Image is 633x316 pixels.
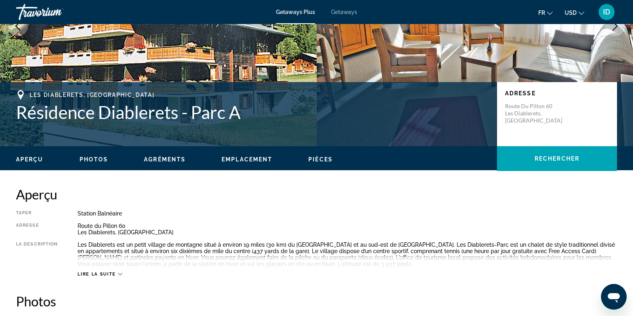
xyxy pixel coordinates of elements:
span: Emplacement [222,156,272,163]
span: Agréments [144,156,186,163]
span: ID [603,8,610,16]
div: Route du Pillon 60 Les Diablerets, [GEOGRAPHIC_DATA] [78,223,617,235]
a: Travorium [16,2,96,22]
span: Pièces [308,156,333,163]
div: La description [16,242,58,267]
span: Lire la suite [78,272,116,277]
button: Change language [538,7,553,18]
button: Pièces [308,156,333,163]
div: Les Diablerets est un petit village de montagne situé à environ 19 miles (30 km) du [GEOGRAPHIC_D... [78,242,617,267]
button: Agréments [144,156,186,163]
button: Change currency [565,7,584,18]
button: Photos [80,156,108,163]
button: Next image [605,16,625,36]
span: fr [538,10,545,16]
h2: Photos [16,293,617,309]
span: Aperçu [16,156,44,163]
span: USD [565,10,577,16]
iframe: Bouton de lancement de la fenêtre de messagerie [601,284,627,310]
button: Previous image [8,16,28,36]
button: Aperçu [16,156,44,163]
div: Station balnéaire [78,210,617,217]
p: Route du Pillon 60 Les Diablerets, [GEOGRAPHIC_DATA] [505,103,569,124]
span: Photos [80,156,108,163]
div: Taper [16,210,58,217]
h1: Résidence Diablerets - Parc A [16,102,489,123]
button: User Menu [596,4,617,20]
button: Rechercher [497,146,617,171]
p: Adresse [505,90,609,97]
span: Les Diablerets, [GEOGRAPHIC_DATA] [30,92,154,98]
span: Rechercher [535,155,579,162]
a: Getaways [331,9,357,15]
button: Lire la suite [78,271,122,277]
button: Emplacement [222,156,272,163]
div: Adresse [16,223,58,235]
a: Getaways Plus [276,9,315,15]
h2: Aperçu [16,186,617,202]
